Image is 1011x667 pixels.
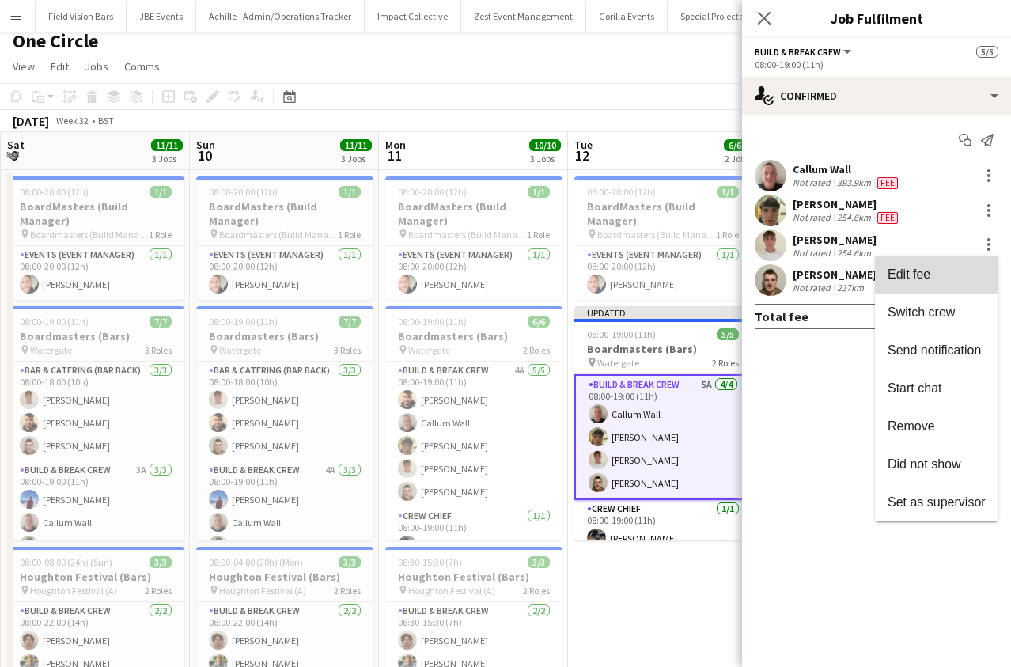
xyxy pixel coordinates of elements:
[875,370,998,407] button: Start chat
[875,445,998,483] button: Did not show
[888,419,935,433] span: Remove
[875,483,998,521] button: Set as supervisor
[875,294,998,332] button: Switch crew
[875,407,998,445] button: Remove
[875,256,998,294] button: Edit fee
[888,267,930,281] span: Edit fee
[888,495,986,509] span: Set as supervisor
[888,381,941,395] span: Start chat
[888,457,961,471] span: Did not show
[888,343,981,357] span: Send notification
[888,305,955,319] span: Switch crew
[875,332,998,370] button: Send notification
